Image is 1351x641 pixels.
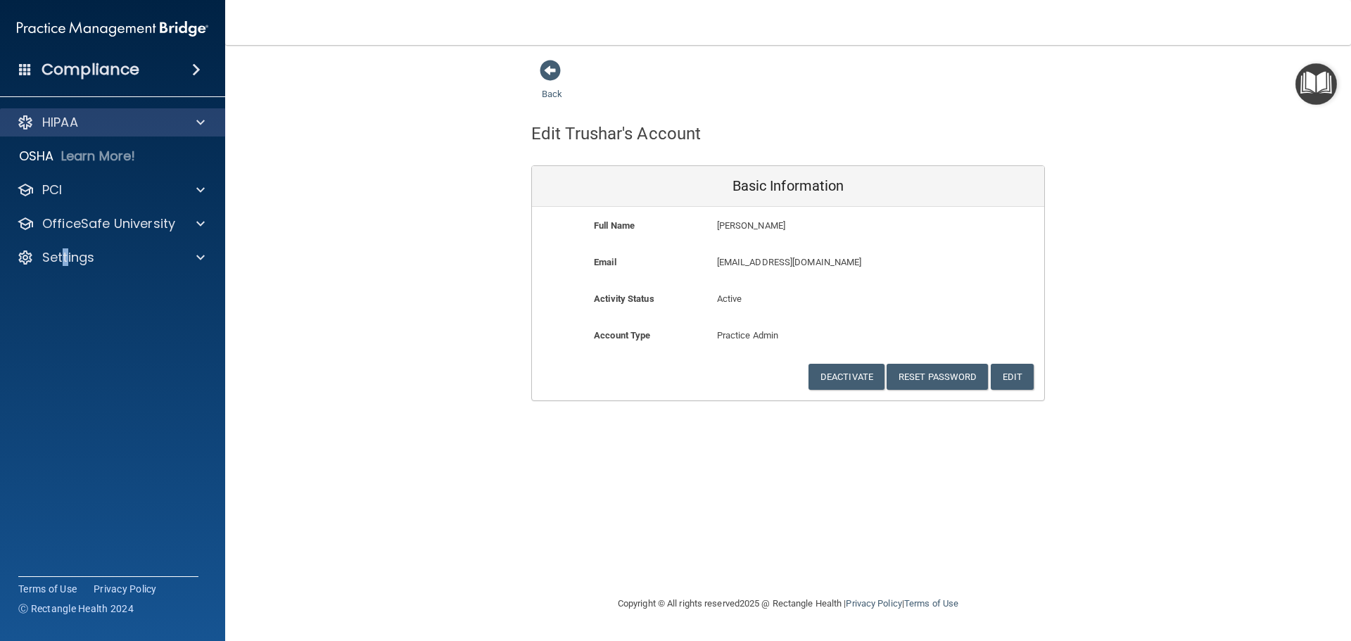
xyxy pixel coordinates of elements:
a: Privacy Policy [846,598,901,609]
a: HIPAA [17,114,205,131]
button: Deactivate [808,364,884,390]
p: Learn More! [61,148,136,165]
button: Edit [991,364,1034,390]
button: Reset Password [887,364,988,390]
a: Settings [17,249,205,266]
p: Settings [42,249,94,266]
b: Account Type [594,330,650,341]
b: Full Name [594,220,635,231]
p: HIPAA [42,114,78,131]
button: Open Resource Center [1295,63,1337,105]
h4: Edit Trushar's Account [531,125,701,143]
div: Basic Information [532,166,1044,207]
b: Email [594,257,616,267]
a: Privacy Policy [94,582,157,596]
p: [PERSON_NAME] [717,217,941,234]
div: Copyright © All rights reserved 2025 @ Rectangle Health | | [531,581,1045,626]
a: OfficeSafe University [17,215,205,232]
span: Ⓒ Rectangle Health 2024 [18,602,134,616]
a: Back [542,72,562,99]
p: Active [717,291,860,307]
p: [EMAIL_ADDRESS][DOMAIN_NAME] [717,254,941,271]
p: OfficeSafe University [42,215,175,232]
a: Terms of Use [904,598,958,609]
a: PCI [17,182,205,198]
h4: Compliance [42,60,139,80]
p: Practice Admin [717,327,860,344]
b: Activity Status [594,293,654,304]
a: Terms of Use [18,582,77,596]
p: PCI [42,182,62,198]
p: OSHA [19,148,54,165]
img: PMB logo [17,15,208,43]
